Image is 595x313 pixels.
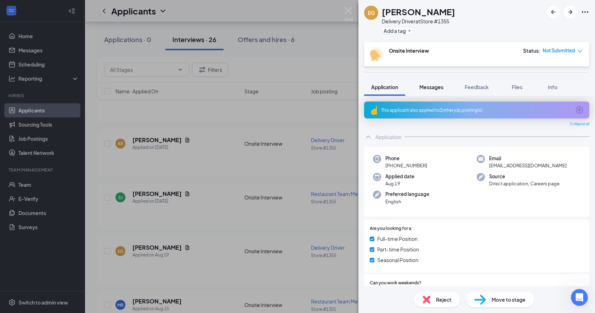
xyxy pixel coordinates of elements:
[436,296,452,303] span: Reject
[385,198,429,205] span: English
[377,245,419,253] span: Part-time Position
[377,235,418,243] span: Full-time Position
[512,84,522,90] span: Files
[382,18,455,25] div: Delivery Driver at Store #1355
[385,162,427,169] span: [PHONE_NUMBER]
[489,173,560,180] span: Source
[543,47,575,54] span: Not Submitted
[364,133,373,141] svg: ChevronUp
[489,162,567,169] span: [EMAIL_ADDRESS][DOMAIN_NAME]
[489,155,567,162] span: Email
[407,29,412,33] svg: Plus
[371,84,398,90] span: Application
[385,155,427,162] span: Phone
[381,107,571,113] div: This applicant also applied to 2 other job posting(s)
[575,106,584,114] svg: ArrowCircle
[389,47,429,54] b: Onsite Interview
[489,180,560,187] span: Direct application, Careers page
[382,6,455,18] h1: [PERSON_NAME]
[385,180,414,187] span: Aug 19
[577,49,582,54] span: down
[375,133,402,140] div: Application
[548,84,557,90] span: Info
[564,6,577,18] button: ArrowRight
[547,6,560,18] button: ArrowLeftNew
[385,191,429,198] span: Preferred language
[370,280,421,286] span: Can you work weekends?
[492,296,526,303] span: Move to stage
[581,8,589,16] svg: Ellipses
[465,84,489,90] span: Feedback
[370,225,413,232] span: Are you looking for a:
[566,8,574,16] svg: ArrowRight
[385,173,414,180] span: Applied date
[419,84,443,90] span: Messages
[570,121,589,127] span: Collapse all
[549,8,557,16] svg: ArrowLeftNew
[571,289,588,306] iframe: Intercom live chat
[523,47,540,54] div: Status :
[368,9,375,16] div: EG
[382,27,413,34] button: PlusAdd a tag
[377,256,418,264] span: Seasonal Position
